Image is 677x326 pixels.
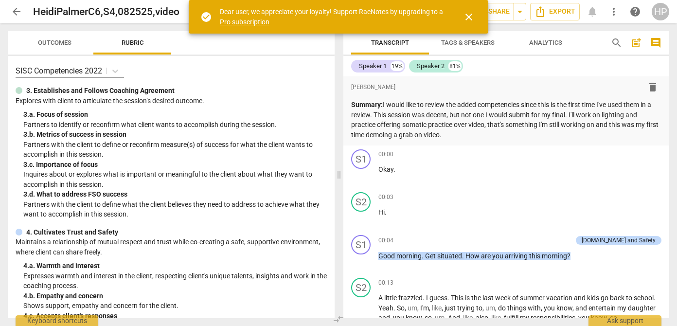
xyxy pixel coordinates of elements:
[397,304,405,312] span: So
[408,304,417,312] span: Filler word
[432,304,442,312] span: Filler word
[429,304,432,312] span: ,
[378,165,393,173] span: Okay
[588,304,617,312] span: entertain
[378,294,384,302] span: A
[626,294,634,302] span: to
[529,39,562,46] span: Analytics
[491,314,501,322] span: Filler word
[495,294,512,302] span: week
[473,314,476,322] span: ,
[567,252,570,260] span: ?
[542,252,567,260] span: morning
[601,294,610,302] span: go
[432,314,435,322] span: ,
[463,11,475,23] span: close
[378,252,396,260] span: Good
[378,314,390,322] span: and
[393,165,395,173] span: .
[445,314,448,322] span: .
[530,3,580,20] button: Export
[469,3,514,20] button: Share
[457,304,476,312] span: trying
[378,236,393,245] span: 00:04
[406,314,422,322] span: know
[498,304,507,312] span: do
[471,294,482,302] span: the
[23,311,327,321] div: 4. c. Accepts client's responses
[437,252,462,260] span: situated
[23,199,327,219] p: Partners with the client to define what the client believes they need to address to achieve what ...
[16,65,102,76] p: SISC Competencies 2022
[448,61,462,71] div: 81%
[588,315,661,326] div: Ask support
[556,304,572,312] span: know
[435,314,445,322] span: Filler word
[465,294,471,302] span: is
[23,189,327,199] div: 3. d. What to address FSO success
[529,252,542,260] span: this
[608,6,620,18] span: more_vert
[591,314,607,322] span: know
[520,314,531,322] span: my
[457,5,481,29] button: Close
[425,252,437,260] span: Get
[609,35,624,51] button: Search
[447,294,451,302] span: .
[476,304,482,312] span: to
[531,314,575,322] span: responsibilities
[420,304,429,312] span: I'm
[442,304,445,312] span: ,
[220,18,269,26] a: Pro subscription
[396,252,422,260] span: morning
[626,3,644,20] a: Help
[23,301,327,311] p: Shows support, empathy and concern for the client.
[23,140,327,160] p: Partners with the client to define or reconfirm measure(s) of success for what the client wants t...
[520,294,546,302] span: summer
[488,314,491,322] span: ,
[460,314,463,322] span: ,
[378,150,393,159] span: 00:00
[23,291,327,301] div: 4. b. Empathy and concern
[610,294,626,302] span: back
[476,314,488,322] span: also
[351,83,395,91] span: [PERSON_NAME]
[371,39,409,46] span: Transcript
[16,96,327,106] p: Explores with client to articulate the session’s desired outcome.
[465,252,481,260] span: How
[451,294,465,302] span: This
[398,294,423,302] span: frazzled
[534,6,575,18] span: Export
[650,37,661,49] span: comment
[495,304,498,312] span: ,
[587,294,601,302] span: kids
[617,314,619,322] span: .
[485,304,495,312] span: Filler word
[393,304,397,312] span: .
[448,314,460,322] span: And
[33,6,179,18] h2: HeidiPalmerC6,S4,082525,video
[351,100,661,140] p: I would like to review the added competencies since this is the first time I've used them in a re...
[492,252,505,260] span: you
[417,304,420,312] span: ,
[23,129,327,140] div: 3. b. Metrics of success in session
[426,294,429,302] span: I
[474,6,510,18] span: Share
[16,237,327,257] p: Maintains a relationship of mutual respect and trust while co-creating a safe, supportive environ...
[630,37,642,49] span: post_add
[351,192,371,212] div: Change speaker
[423,294,426,302] span: .
[445,304,457,312] span: just
[504,314,520,322] span: fulfill
[378,304,393,312] span: Yeah
[528,304,541,312] span: with
[514,6,526,18] span: arrow_drop_down
[351,235,371,254] div: Change speaker
[462,252,465,260] span: .
[463,314,473,322] span: Filler word
[378,193,393,201] span: 00:03
[647,81,659,93] span: delete
[384,294,398,302] span: little
[11,6,22,18] span: arrow_back
[582,236,656,245] div: [DOMAIN_NAME] and Safety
